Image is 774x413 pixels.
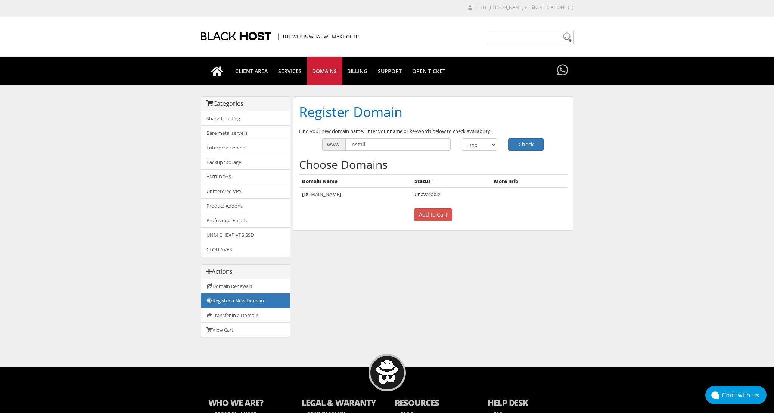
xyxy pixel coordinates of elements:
[468,4,527,10] a: Hello, [PERSON_NAME]
[278,33,359,40] span: The Web is what we make of it!
[201,125,290,140] a: Bare metal servers
[299,102,567,122] h1: Register Domain
[488,31,574,44] input: Need help?
[375,360,399,384] img: BlackHOST mascont, Blacky.
[342,66,373,76] span: Billing
[273,66,307,76] span: SERVICES
[722,392,767,399] div: Chat with us
[555,57,570,84] a: Have questions?
[508,138,544,151] button: Check
[307,66,342,76] span: Domains
[273,57,307,85] a: SERVICES
[299,188,411,201] td: [DOMAIN_NAME]
[201,279,290,294] a: Domain Renewals
[342,57,373,85] a: Billing
[203,57,230,85] a: Go to homepage
[230,66,273,76] span: CLIENT AREA
[301,397,380,410] b: LEGAL & WARANTY
[414,208,452,221] input: Add to Cart
[208,397,287,410] b: WHO WE ARE?
[201,293,290,308] a: Register a New Domain
[201,308,290,323] a: Transfer in a Domain
[491,174,567,188] th: More Info
[395,397,473,410] b: RESOURCES
[411,174,491,188] th: Status
[201,169,290,184] a: ANTI-DDoS
[373,57,407,85] a: Support
[299,128,567,134] p: Find your new domain name. Enter your name or keywords below to check availability.
[206,100,284,107] h3: Categories
[407,66,451,76] span: Open Ticket
[322,138,345,151] span: www.
[488,397,566,410] b: HELP DESK
[201,155,290,170] a: Backup Storage
[411,188,491,201] td: Unavailable
[230,57,273,85] a: CLIENT AREA
[705,386,767,404] button: Chat with us
[299,174,411,188] th: Domain Name
[201,213,290,228] a: Profesional Emails
[201,227,290,242] a: UNM CHEAP VPS SSD
[407,57,451,85] a: Open Ticket
[201,242,290,257] a: CLOUD VPS
[373,66,407,76] span: Support
[201,140,290,155] a: Enterprise servers
[201,184,290,199] a: Unmetered VPS
[299,158,567,171] h2: Choose Domains
[201,111,290,126] a: Shared hosting
[201,322,290,337] a: View Cart
[201,198,290,213] a: Product Addons
[307,57,342,85] a: Domains
[532,4,573,10] a: Notifications (1)
[206,268,284,275] h3: Actions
